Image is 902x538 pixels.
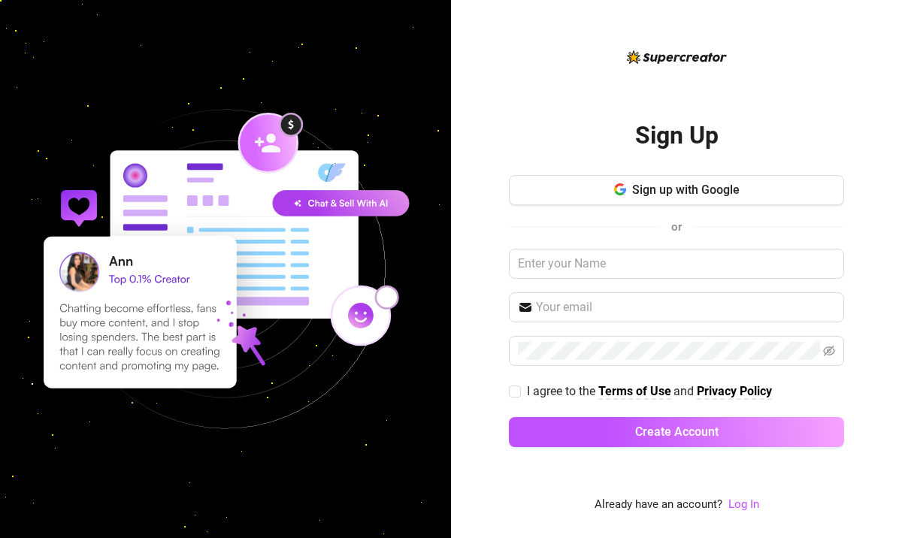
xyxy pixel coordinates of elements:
[536,298,835,316] input: Your email
[728,496,759,514] a: Log In
[823,345,835,357] span: eye-invisible
[635,120,719,151] h2: Sign Up
[635,425,719,439] span: Create Account
[627,50,727,64] img: logo-BBDzfeDw.svg
[697,384,772,400] a: Privacy Policy
[671,220,682,234] span: or
[728,497,759,511] a: Log In
[595,496,722,514] span: Already have an account?
[527,384,598,398] span: I agree to the
[673,384,697,398] span: and
[509,417,844,447] button: Create Account
[697,384,772,398] strong: Privacy Policy
[509,175,844,205] button: Sign up with Google
[632,183,740,197] span: Sign up with Google
[598,384,671,398] strong: Terms of Use
[598,384,671,400] a: Terms of Use
[509,249,844,279] input: Enter your Name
